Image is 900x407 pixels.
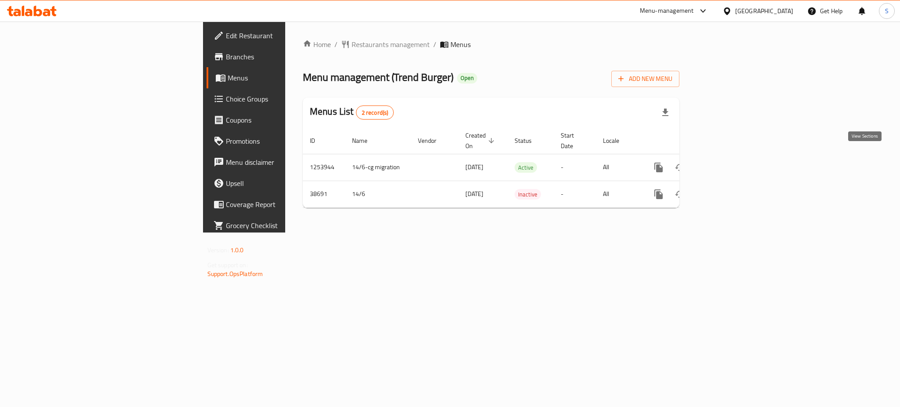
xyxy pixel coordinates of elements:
span: Grocery Checklist [226,220,346,231]
span: 2 record(s) [356,109,394,117]
a: Promotions [207,131,353,152]
span: Upsell [226,178,346,189]
a: Menus [207,67,353,88]
span: Menus [228,73,346,83]
a: Branches [207,46,353,67]
a: Edit Restaurant [207,25,353,46]
span: Locale [603,135,631,146]
span: Menus [450,39,471,50]
button: Change Status [669,157,690,178]
span: Start Date [561,130,585,151]
button: Change Status [669,184,690,205]
table: enhanced table [303,127,740,208]
span: Restaurants management [352,39,430,50]
span: Coupons [226,115,346,125]
div: [GEOGRAPHIC_DATA] [735,6,793,16]
span: Vendor [418,135,448,146]
span: Get support on: [207,259,248,271]
a: Upsell [207,173,353,194]
span: Inactive [515,189,541,200]
a: Menu disclaimer [207,152,353,173]
a: Choice Groups [207,88,353,109]
span: Coverage Report [226,199,346,210]
li: / [433,39,436,50]
a: Grocery Checklist [207,215,353,236]
h2: Menus List [310,105,394,120]
a: Restaurants management [341,39,430,50]
span: Edit Restaurant [226,30,346,41]
th: Actions [641,127,740,154]
a: Coupons [207,109,353,131]
span: [DATE] [465,161,483,173]
span: Branches [226,51,346,62]
span: Version: [207,244,229,256]
span: Promotions [226,136,346,146]
span: Name [352,135,379,146]
button: more [648,157,669,178]
span: Open [457,74,477,82]
td: All [596,181,641,207]
a: Coverage Report [207,194,353,215]
button: Add New Menu [611,71,679,87]
div: Active [515,162,537,173]
button: more [648,184,669,205]
span: Status [515,135,543,146]
div: Menu-management [640,6,694,16]
span: Menu management ( Trend Burger ) [303,67,454,87]
td: 14/6 [345,181,411,207]
div: Export file [655,102,676,123]
td: All [596,154,641,181]
span: Add New Menu [618,73,672,84]
td: 14/6-cg migration [345,154,411,181]
span: 1.0.0 [230,244,244,256]
span: Active [515,163,537,173]
div: Total records count [356,105,394,120]
a: Support.OpsPlatform [207,268,263,280]
span: ID [310,135,327,146]
span: S [885,6,889,16]
span: [DATE] [465,188,483,200]
nav: breadcrumb [303,39,679,50]
td: - [554,154,596,181]
div: Open [457,73,477,84]
span: Created On [465,130,497,151]
span: Choice Groups [226,94,346,104]
span: Menu disclaimer [226,157,346,167]
td: - [554,181,596,207]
